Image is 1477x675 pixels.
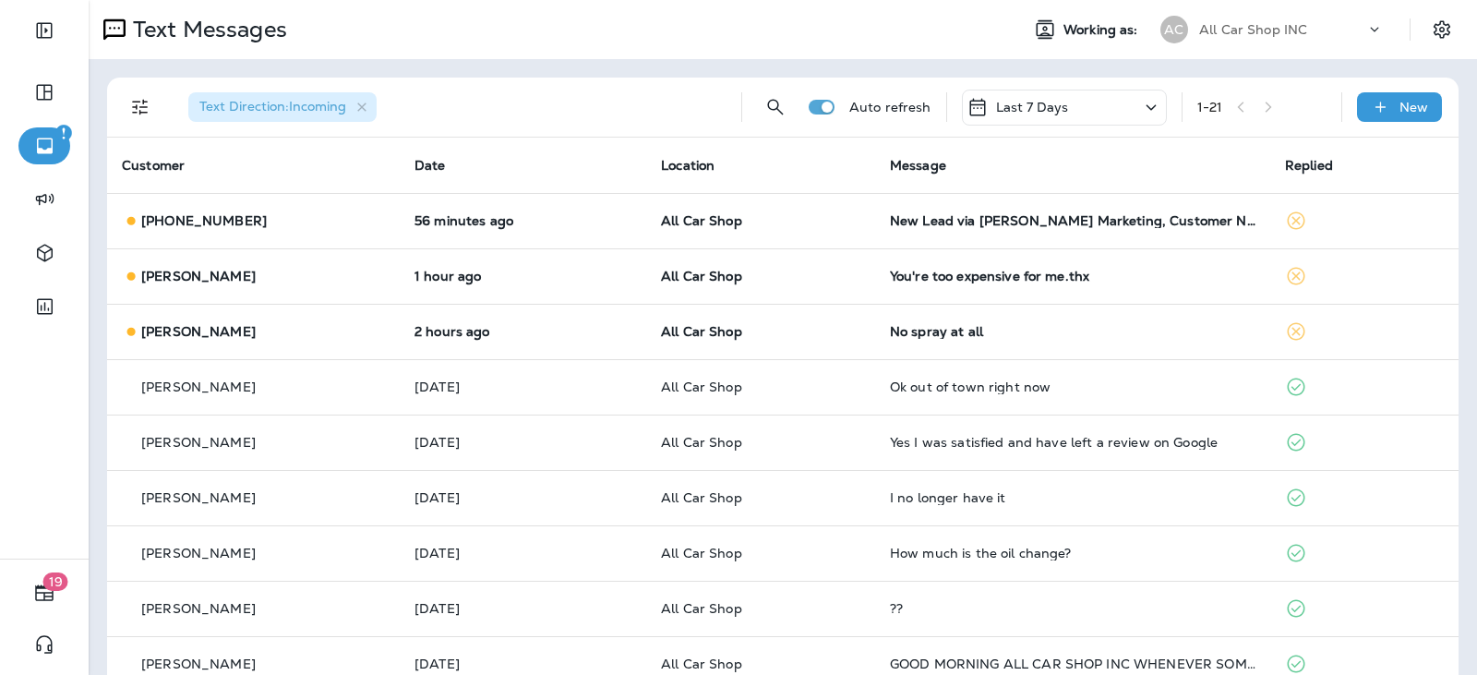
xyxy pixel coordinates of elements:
[996,100,1069,115] p: Last 7 Days
[1199,22,1307,37] p: All Car Shop INC
[18,12,70,49] button: Expand Sidebar
[890,269,1255,283] div: You're too expensive for me.thx
[890,380,1255,394] div: Ok out of town right now
[141,601,256,616] p: [PERSON_NAME]
[414,546,631,560] p: Aug 22, 2025 11:48 AM
[661,323,742,340] span: All Car Shop
[757,89,794,126] button: Search Messages
[414,213,631,228] p: Aug 25, 2025 09:17 AM
[661,434,742,451] span: All Car Shop
[1063,22,1142,38] span: Working as:
[126,16,287,43] p: Text Messages
[141,546,256,560] p: [PERSON_NAME]
[18,574,70,611] button: 19
[122,89,159,126] button: Filters
[890,324,1255,339] div: No spray at all
[661,268,742,284] span: All Car Shop
[188,92,377,122] div: Text Direction:Incoming
[414,380,631,394] p: Aug 23, 2025 01:46 PM
[1399,100,1428,115] p: New
[661,545,742,561] span: All Car Shop
[890,657,1255,671] div: GOOD MORNING ALL CAR SHOP INC WHENEVER SOMETHING GO WRONG WITH MY CAR I BRING IT TWO ALL CAR CAR ...
[414,324,631,339] p: Aug 25, 2025 08:06 AM
[890,546,1255,560] div: How much is the oil change?
[414,157,446,174] span: Date
[849,100,931,115] p: Auto refresh
[199,98,346,115] span: Text Direction : Incoming
[414,269,631,283] p: Aug 25, 2025 09:03 AM
[141,490,256,505] p: [PERSON_NAME]
[414,490,631,505] p: Aug 22, 2025 03:15 PM
[661,600,742,617] span: All Car Shop
[141,213,267,228] p: [PHONE_NUMBER]
[661,212,742,229] span: All Car Shop
[661,379,742,395] span: All Car Shop
[661,656,742,672] span: All Car Shop
[141,657,256,671] p: [PERSON_NAME]
[141,435,256,450] p: [PERSON_NAME]
[141,324,256,339] p: [PERSON_NAME]
[890,435,1255,450] div: Yes I was satisfied and have left a review on Google
[43,573,68,591] span: 19
[122,157,185,174] span: Customer
[414,601,631,616] p: Aug 22, 2025 11:26 AM
[1425,13,1459,46] button: Settings
[890,601,1255,616] div: ??
[661,489,742,506] span: All Car Shop
[890,157,946,174] span: Message
[141,269,256,283] p: [PERSON_NAME]
[141,380,256,394] p: [PERSON_NAME]
[1197,100,1223,115] div: 1 - 21
[1160,16,1188,43] div: AC
[414,657,631,671] p: Aug 22, 2025 11:18 AM
[414,435,631,450] p: Aug 22, 2025 07:15 PM
[890,490,1255,505] div: I no longer have it
[890,213,1255,228] div: New Lead via Merrick Marketing, Customer Name: Robert M., Contact info: Conversation length limit...
[1285,157,1333,174] span: Replied
[661,157,714,174] span: Location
